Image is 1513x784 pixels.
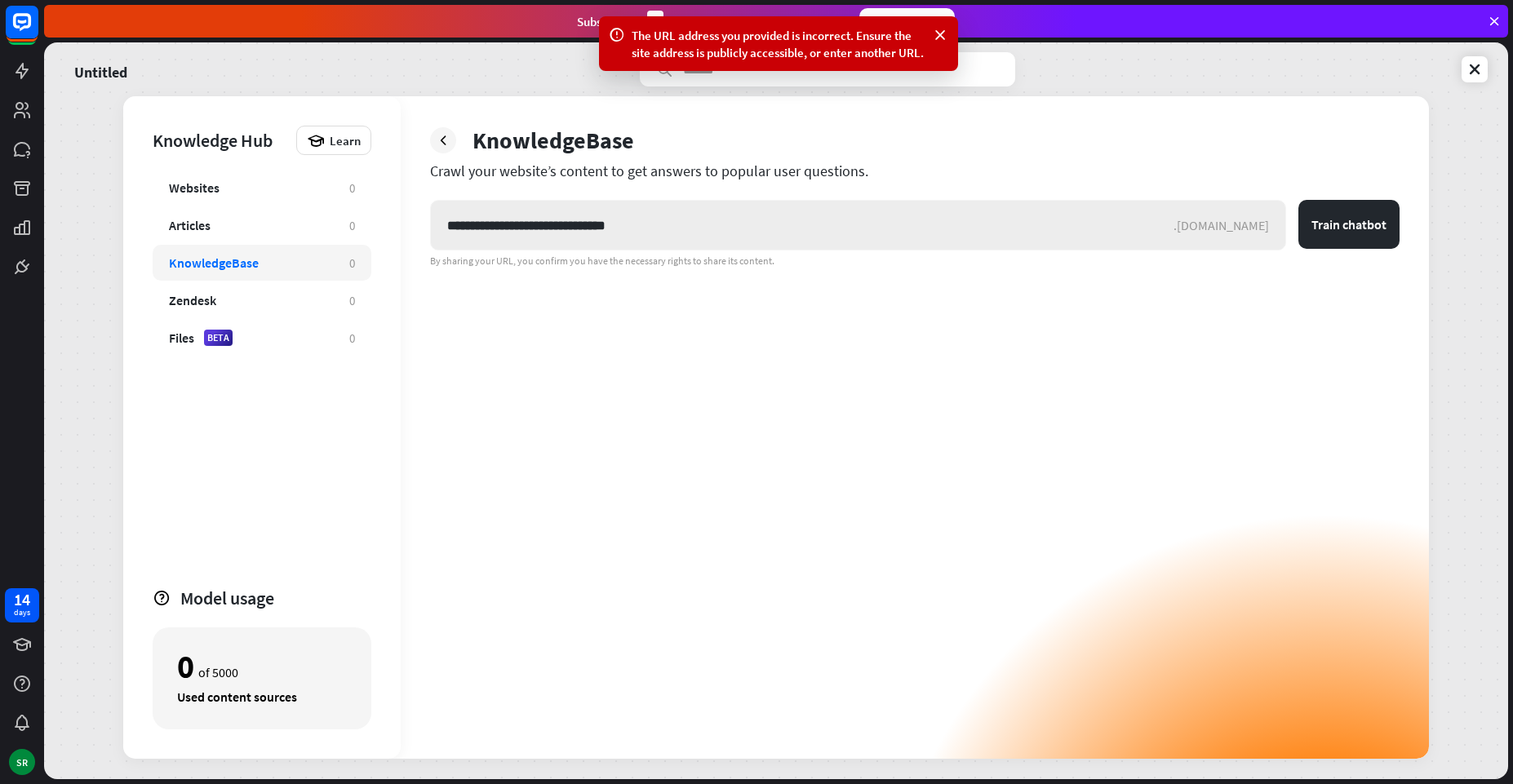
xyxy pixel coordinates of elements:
[153,129,288,152] div: Knowledge Hub
[177,653,194,680] div: 0
[9,749,35,775] div: SR
[177,653,347,680] div: of 5000
[1174,217,1285,233] div: .[DOMAIN_NAME]
[14,592,30,607] div: 14
[349,255,355,271] div: 0
[169,292,216,308] div: Zendesk
[473,126,634,155] div: KnowledgeBase
[349,218,355,233] div: 0
[13,7,62,55] button: Open LiveChat chat widget
[430,255,1400,268] div: By sharing your URL, you confirm you have the necessary rights to share its content.
[204,330,233,346] div: BETA
[349,330,355,346] div: 0
[177,689,347,705] div: Used content sources
[169,217,211,233] div: Articles
[430,162,1400,180] div: Crawl your website’s content to get answers to popular user questions.
[577,11,846,33] div: Subscribe in days to get your first month for $1
[14,607,30,618] div: days
[330,133,361,148] span: Learn
[5,588,39,622] a: 14 days
[169,179,220,196] div: Websites
[859,8,955,34] div: Subscribe now
[169,255,259,271] div: KnowledgeBase
[647,11,663,33] div: 3
[1298,200,1400,249] button: Train chatbot
[349,180,355,196] div: 0
[349,293,355,308] div: 0
[632,27,925,61] div: The URL address you provided is incorrect. Ensure the site address is publicly accessible, or ent...
[180,587,371,609] div: Model usage
[74,52,127,86] a: Untitled
[169,330,194,346] div: Files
